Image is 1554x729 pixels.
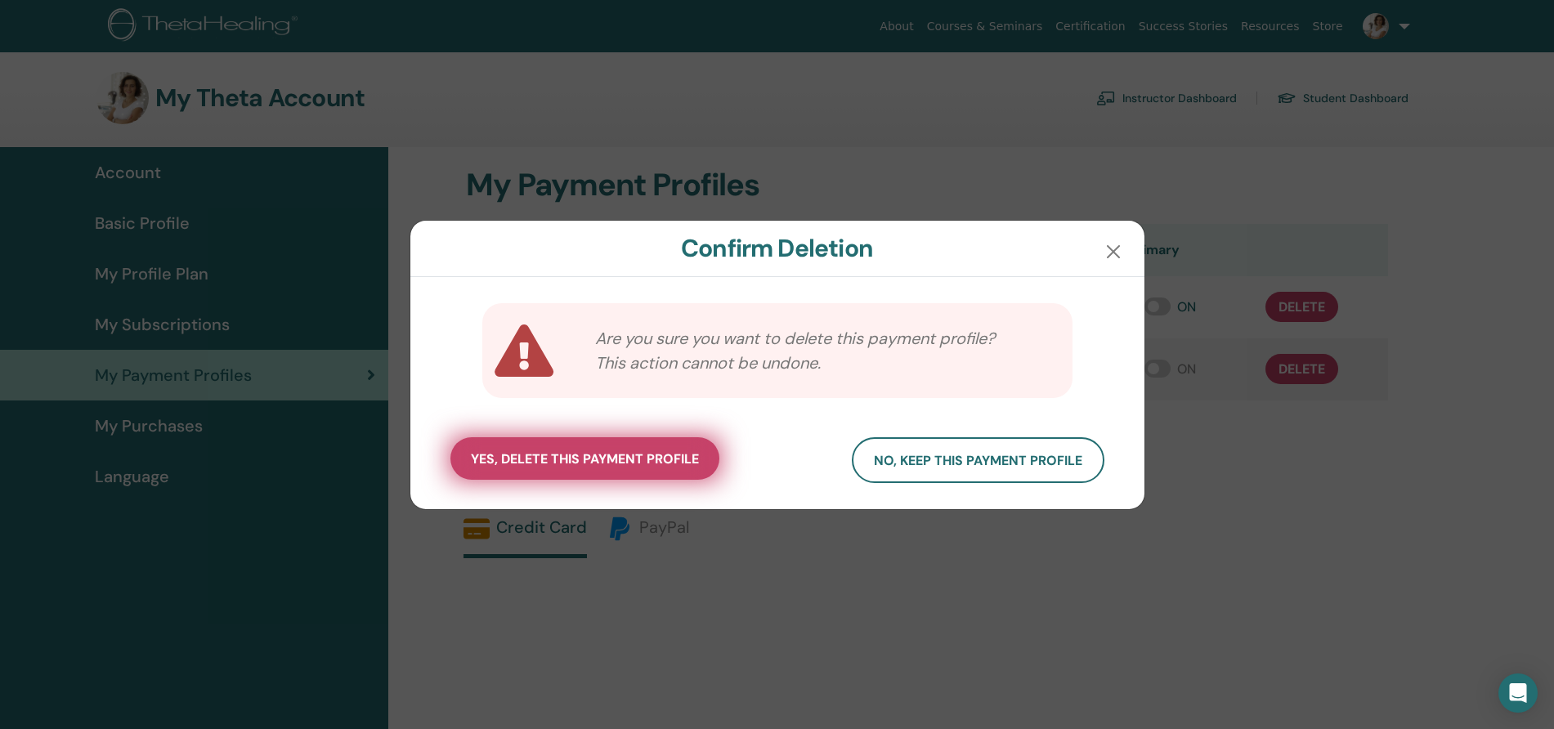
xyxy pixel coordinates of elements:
[471,450,699,467] span: yes, delete this payment profile
[556,326,1063,375] p: Are you sure you want to delete this payment profile? This action cannot be undone.
[852,437,1104,483] button: no, keep this payment profile
[874,452,1082,469] span: no, keep this payment profile
[423,234,1131,263] h3: Confirm Deletion
[450,437,719,480] button: yes, delete this payment profile
[1498,673,1538,713] div: Open Intercom Messenger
